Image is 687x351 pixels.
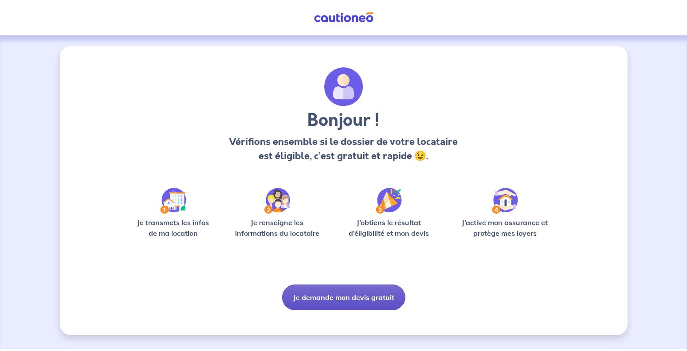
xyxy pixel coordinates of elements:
p: Je transmets les infos de ma location [131,217,216,238]
p: Vérifions ensemble si le dossier de votre locataire est éligible, c’est gratuit et rapide 😉. [227,135,460,163]
p: Je renseigne les informations du locataire [230,217,325,238]
img: /static/bfff1cf634d835d9112899e6a3df1a5d/Step-4.svg [492,188,518,214]
p: J’obtiens le résultat d’éligibilité et mon devis [339,217,439,238]
img: archivate [324,67,363,106]
img: /static/90a569abe86eec82015bcaae536bd8e6/Step-1.svg [160,188,186,214]
img: /static/c0a346edaed446bb123850d2d04ad552/Step-2.svg [264,188,290,214]
p: J’active mon assurance et protège mes loyers [453,217,557,238]
button: Je demande mon devis gratuit [282,285,405,310]
img: Cautioneo [310,12,377,23]
img: /static/f3e743aab9439237c3e2196e4328bba9/Step-3.svg [376,188,402,214]
h3: Bonjour ! [227,110,460,131]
